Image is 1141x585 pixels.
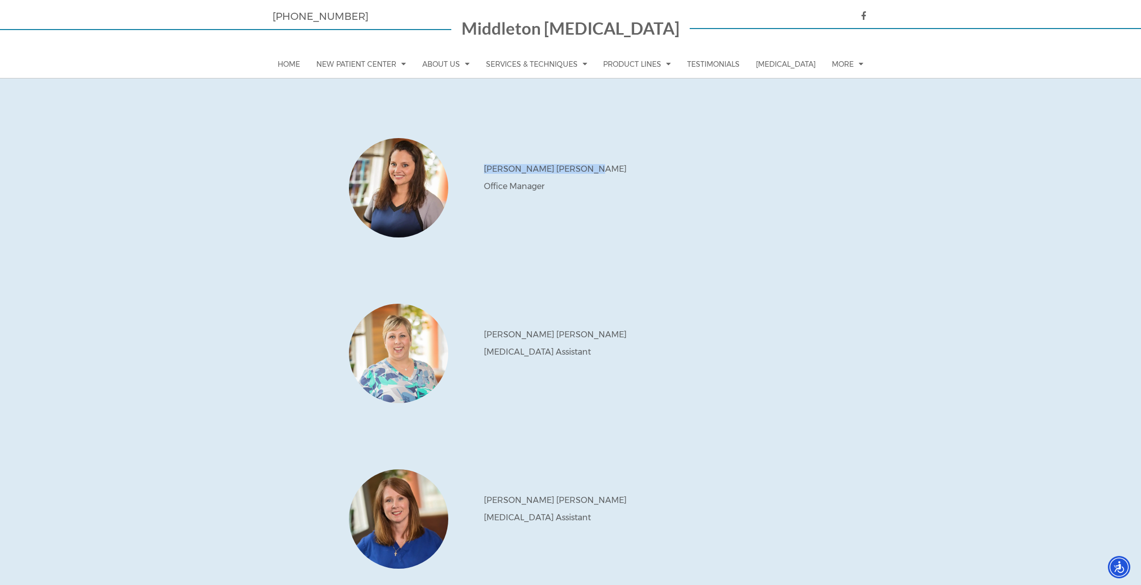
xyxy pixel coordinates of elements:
div: stephanie [349,304,448,403]
a: Home [273,50,305,78]
span: [PERSON_NAME] [556,495,627,505]
span: [PERSON_NAME] [484,330,554,339]
span: [PERSON_NAME] [556,330,627,339]
div: Accessibility Menu [1108,556,1130,578]
a: [PHONE_NUMBER] [273,10,368,22]
a: Services & Techniques [481,50,592,78]
p: Office Manager [484,181,792,191]
a: More [827,50,868,78]
a: About Us [417,50,475,78]
a: icon facebook [851,11,868,21]
a: New Patient Center [311,50,411,78]
p: [MEDICAL_DATA] Assistant [484,513,792,522]
a: Middleton [MEDICAL_DATA] [461,20,680,40]
span: [PERSON_NAME] [484,164,554,174]
span: [PERSON_NAME] [556,164,627,174]
span: [PERSON_NAME] [484,495,554,505]
div: becky [349,138,448,237]
a: Product Lines [598,50,676,78]
div: laura [349,469,448,569]
a: [MEDICAL_DATA] [751,50,821,78]
a: Testimonials [682,50,745,78]
p: [MEDICAL_DATA] Assistant [484,347,792,357]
